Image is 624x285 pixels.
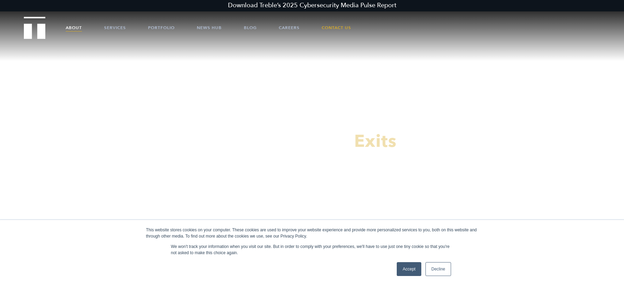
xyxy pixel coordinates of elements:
div: This website stores cookies on your computer. These cookies are used to improve your website expe... [146,227,478,239]
span: Exits [354,130,397,153]
a: Decline [425,262,451,276]
a: About [66,17,82,38]
a: Services [104,17,126,38]
a: News Hub [197,17,222,38]
a: Accept [397,262,421,276]
a: Blog [244,17,257,38]
a: Contact Us [322,17,351,38]
p: We won't track your information when you visit our site. But in order to comply with your prefere... [171,243,453,256]
a: Portfolio [148,17,175,38]
a: Careers [279,17,300,38]
img: Treble logo [24,17,46,39]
